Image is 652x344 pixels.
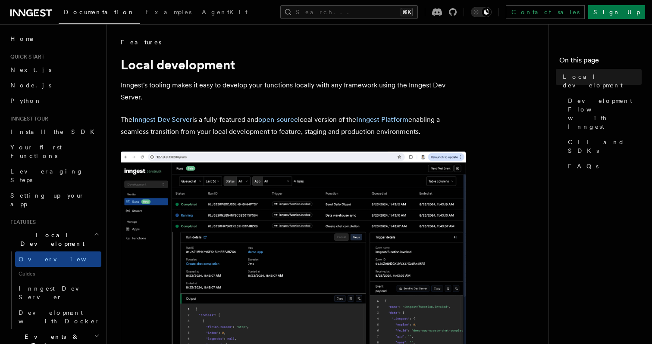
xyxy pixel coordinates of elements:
[10,34,34,43] span: Home
[19,285,92,301] span: Inngest Dev Server
[10,128,100,135] span: Install the SDK
[15,281,101,305] a: Inngest Dev Server
[280,5,418,19] button: Search...⌘K
[7,124,101,139] a: Install the SDK
[202,9,248,15] span: AgentKit
[506,5,585,19] a: Contact sales
[568,162,599,170] span: FAQs
[197,3,253,23] a: AgentKit
[7,231,94,248] span: Local Development
[568,138,642,155] span: CLI and SDKs
[15,267,101,281] span: Guides
[7,31,101,46] a: Home
[568,96,642,131] span: Development Flow with Inngest
[19,256,107,263] span: Overview
[121,38,161,46] span: Features
[140,3,197,23] a: Examples
[15,305,101,329] a: Development with Docker
[471,7,492,17] button: Toggle dark mode
[7,188,101,212] a: Setting up your app
[7,77,101,93] a: Node.js
[564,158,642,174] a: FAQs
[19,309,100,325] span: Development with Docker
[559,69,642,93] a: Local development
[10,82,51,89] span: Node.js
[7,164,101,188] a: Leveraging Steps
[559,55,642,69] h4: On this page
[59,3,140,24] a: Documentation
[10,144,62,159] span: Your first Functions
[145,9,191,15] span: Examples
[10,192,85,208] span: Setting up your app
[10,66,51,73] span: Next.js
[121,114,466,138] p: The is a fully-featured and local version of the enabling a seamless transition from your local d...
[10,97,42,104] span: Python
[563,72,642,90] span: Local development
[7,62,101,77] a: Next.js
[564,134,642,158] a: CLI and SDKs
[7,251,101,329] div: Local Development
[588,5,645,19] a: Sign Up
[64,9,135,15] span: Documentation
[121,57,466,72] h1: Local development
[7,219,36,226] span: Features
[132,115,192,124] a: Inngest Dev Server
[15,251,101,267] a: Overview
[7,53,44,60] span: Quick start
[10,168,83,183] span: Leveraging Steps
[7,227,101,251] button: Local Development
[7,115,48,122] span: Inngest tour
[121,79,466,103] p: Inngest's tooling makes it easy to develop your functions locally with any framework using the In...
[401,8,413,16] kbd: ⌘K
[258,115,298,124] a: open-source
[564,93,642,134] a: Development Flow with Inngest
[356,115,408,124] a: Inngest Platform
[7,93,101,108] a: Python
[7,139,101,164] a: Your first Functions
